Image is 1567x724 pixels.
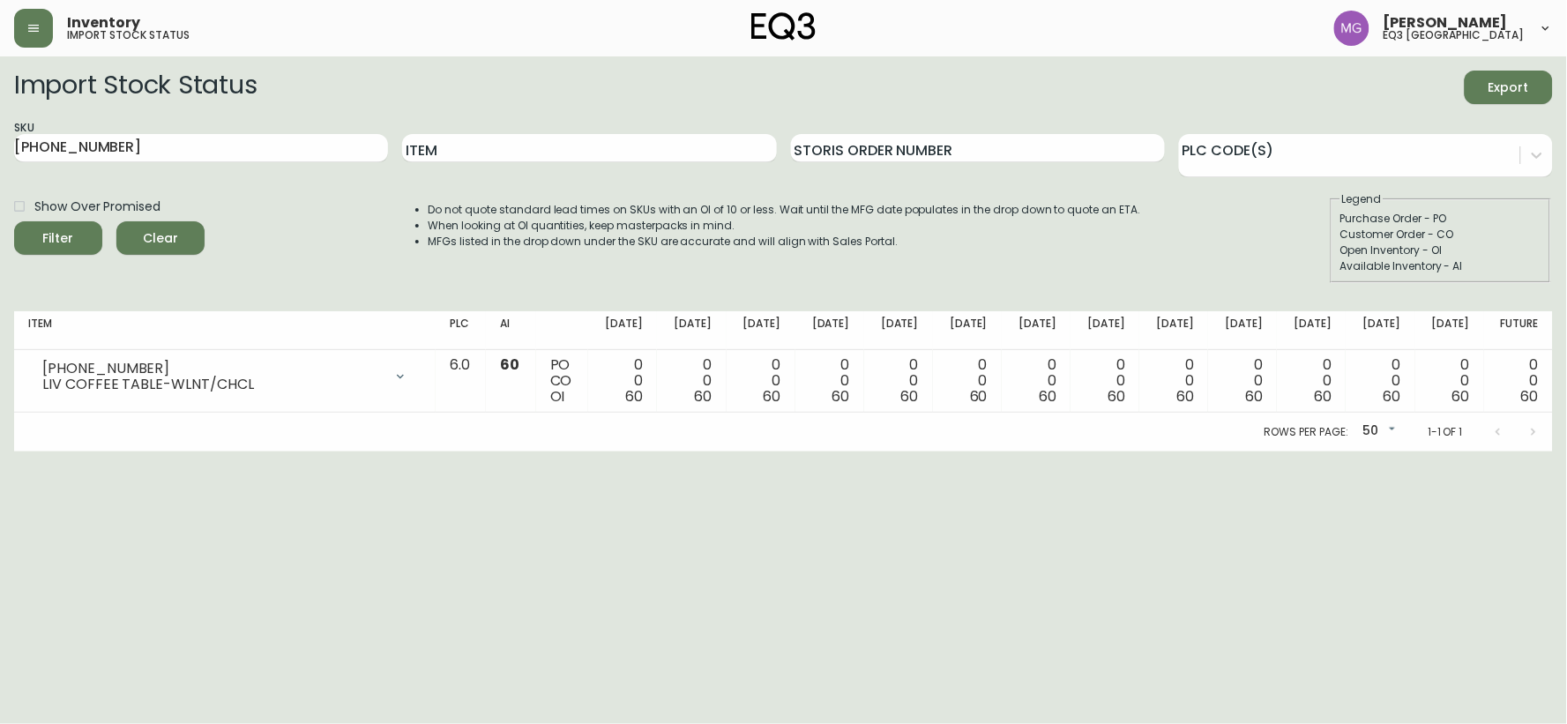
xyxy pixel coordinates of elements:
[625,386,643,407] span: 60
[751,12,817,41] img: logo
[1340,211,1541,227] div: Purchase Order - PO
[1039,386,1056,407] span: 60
[1429,357,1470,405] div: 0 0
[1085,357,1125,405] div: 0 0
[1208,311,1277,350] th: [DATE]
[602,357,643,405] div: 0 0
[588,311,657,350] th: [DATE]
[42,377,383,392] div: LIV COFFEE TABLE-WLNT/CHCL
[1277,311,1346,350] th: [DATE]
[1355,417,1399,446] div: 50
[1315,386,1332,407] span: 60
[436,311,486,350] th: PLC
[1340,243,1541,258] div: Open Inventory - OI
[1452,386,1470,407] span: 60
[14,71,257,104] h2: Import Stock Status
[1245,386,1263,407] span: 60
[1384,386,1401,407] span: 60
[1384,16,1508,30] span: [PERSON_NAME]
[1428,424,1463,440] p: 1-1 of 1
[429,218,1141,234] li: When looking at OI quantities, keep masterpacks in mind.
[42,361,383,377] div: [PHONE_NUMBER]
[1139,311,1208,350] th: [DATE]
[878,357,919,405] div: 0 0
[657,311,726,350] th: [DATE]
[1340,258,1541,274] div: Available Inventory - AI
[933,311,1002,350] th: [DATE]
[550,357,574,405] div: PO CO
[1291,357,1332,405] div: 0 0
[1346,311,1414,350] th: [DATE]
[28,357,422,396] div: [PHONE_NUMBER]LIV COFFEE TABLE-WLNT/CHCL
[764,386,781,407] span: 60
[14,311,436,350] th: Item
[429,234,1141,250] li: MFGs listed in the drop down under the SKU are accurate and will align with Sales Portal.
[901,386,919,407] span: 60
[1016,357,1056,405] div: 0 0
[1265,424,1348,440] p: Rows per page:
[832,386,850,407] span: 60
[1384,30,1525,41] h5: eq3 [GEOGRAPHIC_DATA]
[67,16,140,30] span: Inventory
[1108,386,1125,407] span: 60
[1002,311,1071,350] th: [DATE]
[1521,386,1539,407] span: 60
[486,311,535,350] th: AI
[1484,311,1553,350] th: Future
[727,311,795,350] th: [DATE]
[1176,386,1194,407] span: 60
[436,350,486,413] td: 6.0
[671,357,712,405] div: 0 0
[67,30,190,41] h5: import stock status
[131,228,190,250] span: Clear
[500,355,519,375] span: 60
[1071,311,1139,350] th: [DATE]
[1360,357,1400,405] div: 0 0
[795,311,864,350] th: [DATE]
[1498,357,1539,405] div: 0 0
[1222,357,1263,405] div: 0 0
[116,221,205,255] button: Clear
[947,357,988,405] div: 0 0
[1415,311,1484,350] th: [DATE]
[14,221,102,255] button: Filter
[1479,77,1539,99] span: Export
[1334,11,1369,46] img: de8837be2a95cd31bb7c9ae23fe16153
[34,198,160,216] span: Show Over Promised
[695,386,713,407] span: 60
[550,386,565,407] span: OI
[741,357,781,405] div: 0 0
[864,311,933,350] th: [DATE]
[1153,357,1194,405] div: 0 0
[970,386,988,407] span: 60
[1340,191,1384,207] legend: Legend
[810,357,850,405] div: 0 0
[429,202,1141,218] li: Do not quote standard lead times on SKUs with an OI of 10 or less. Wait until the MFG date popula...
[1465,71,1553,104] button: Export
[1340,227,1541,243] div: Customer Order - CO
